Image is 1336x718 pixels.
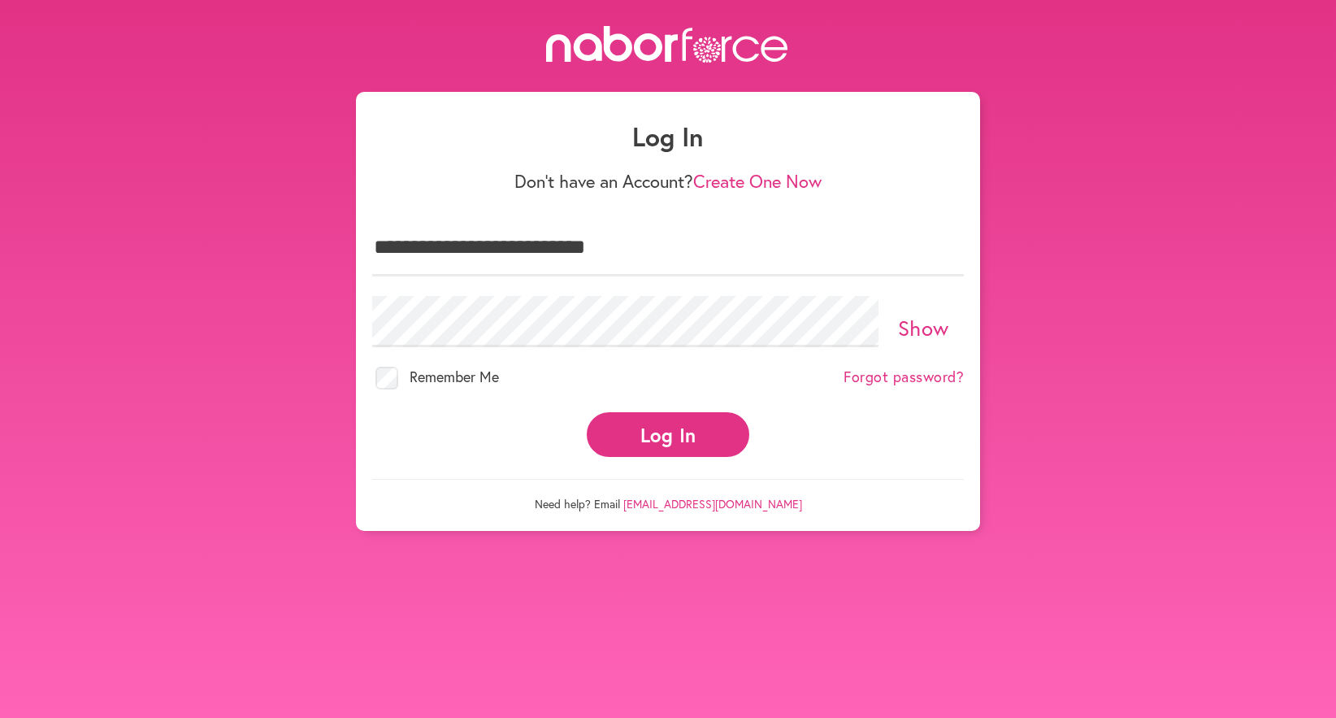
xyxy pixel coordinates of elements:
[372,171,964,192] p: Don't have an Account?
[693,169,822,193] a: Create One Now
[372,479,964,511] p: Need help? Email
[587,412,749,457] button: Log In
[410,367,499,386] span: Remember Me
[844,368,964,386] a: Forgot password?
[623,496,802,511] a: [EMAIL_ADDRESS][DOMAIN_NAME]
[372,121,964,152] h1: Log In
[898,314,949,342] a: Show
